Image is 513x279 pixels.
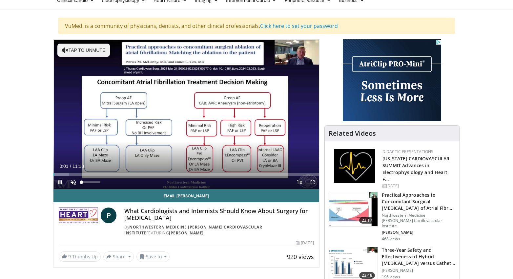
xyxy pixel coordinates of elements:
a: [US_STATE] CARDIOVASCULAR SUMMIT Advances in Electrophysiology and Heart F… [382,155,450,182]
span: / [70,164,71,169]
span: 0:01 [59,164,68,169]
p: 468 views [382,236,400,242]
p: Northwestern Medicine [PERSON_NAME] Cardiovascular Institute [382,213,456,229]
button: Unmute [67,176,80,189]
video-js: Video Player [53,40,319,189]
a: [PERSON_NAME] [169,230,204,236]
a: Click here to set your password [260,22,338,30]
div: Didactic Presentations [382,149,454,155]
button: Share [103,251,134,262]
span: 9 [68,253,71,260]
span: 11:18 [72,164,84,169]
button: Playback Rate [293,176,306,189]
span: 23:48 [359,272,375,279]
h4: What Cardiologists and Internists Should Know About Surgery for [MEDICAL_DATA] [124,208,314,222]
span: 22:17 [359,217,375,224]
a: Northwestern Medicine [PERSON_NAME] Cardiovascular Institute [124,224,262,236]
p: [PERSON_NAME] [382,268,456,273]
span: 920 views [287,253,314,261]
a: 22:17 Practical Approaches to Concomitant Surgical [MEDICAL_DATA] of Atrial Fibr… Northwestern Me... [329,192,456,242]
iframe: Advertisement [343,39,441,121]
h3: Three-Year Safety and Effectiveness of Hybrid [MEDICAL_DATA] versus Cathet… [382,247,456,267]
div: Volume Level [81,181,100,183]
div: VuMedi is a community of physicians, dentists, and other clinical professionals. [58,18,455,34]
div: By FEATURING [124,224,314,236]
img: 1860aa7a-ba06-47e3-81a4-3dc728c2b4cf.png.150x105_q85_autocrop_double_scale_upscale_version-0.2.png [334,149,375,183]
div: [DATE] [382,183,454,189]
button: Pause [53,176,67,189]
h4: Related Videos [329,130,376,137]
a: 9 Thumbs Up [59,251,101,262]
button: Save to [136,251,170,262]
div: Progress Bar [53,173,319,176]
h3: Practical Approaches to Concomitant Surgical [MEDICAL_DATA] of Atrial Fibr… [382,192,456,211]
p: [PERSON_NAME] [382,230,456,235]
div: [DATE] [296,240,314,246]
button: Tap to unmute [57,44,110,57]
a: Email [PERSON_NAME] [53,189,319,202]
a: P [101,208,116,223]
img: Northwestern Medicine Bluhm Cardiovascular Institute [59,208,98,223]
button: Fullscreen [306,176,319,189]
img: 5142e1bf-0a11-4c44-8ae4-5776dae567ac.150x105_q85_crop-smart_upscale.jpg [329,192,378,226]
